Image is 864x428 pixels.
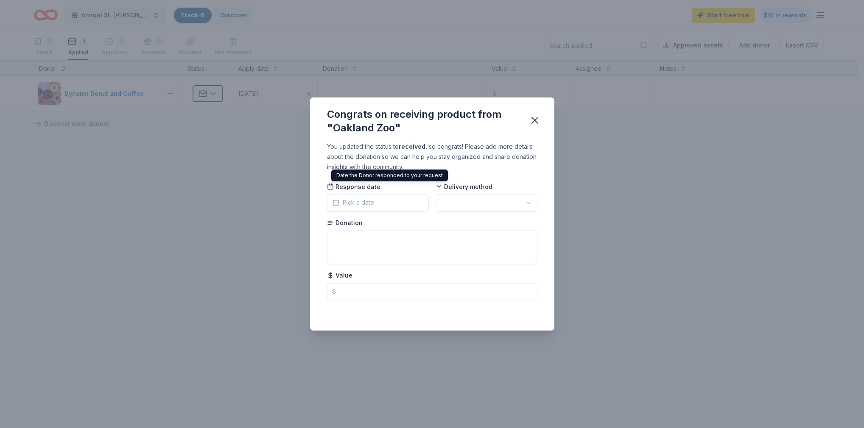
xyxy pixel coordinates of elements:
[399,143,425,150] b: received
[327,142,537,172] div: You updated the status to , so congrats! Please add more details about the donation so we can hel...
[327,194,429,212] button: Pick a date
[327,183,380,191] span: Response date
[331,170,448,181] div: Date the Donor responded to your request
[436,183,492,191] span: Delivery method
[327,219,363,227] span: Donation
[327,271,352,280] span: Value
[333,197,374,208] span: Pick a date
[327,108,519,135] div: Congrats on receiving product from "Oakland Zoo"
